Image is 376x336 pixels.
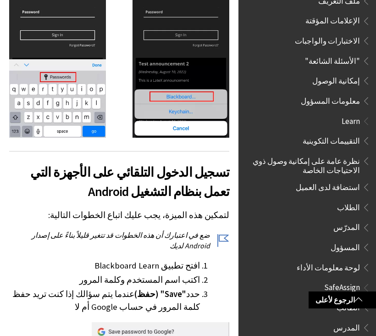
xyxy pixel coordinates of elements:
span: المسؤول [331,240,360,252]
h2: تسجيل الدخول التلقائي على الأجهزة التي تعمل بنظام التشغيل Android [9,151,229,201]
li: اكتب اسم المستخدم وكلمة المرور [9,274,200,286]
span: الطالب [337,300,360,312]
li: حدد عندما يتم سؤالك إذا كنت تريد حفظ كلمة المرور في حساب Google أم لا [9,288,200,314]
span: معلومات المسؤول [301,93,360,106]
span: الإعلامات المؤقتة [305,13,360,26]
span: استضافة لدى العميل [296,179,360,192]
nav: Book outline for Blackboard Learn Help [244,113,370,275]
span: الطلاب [337,200,360,212]
span: "الأسئلة الشائعة" [305,53,360,66]
p: لتمكين هذه الميزة، يجب عليك اتباع الخطوات التالية: [9,209,229,221]
p: ضع في اعتبارك أن هذه الخطوات قد تتغير قليلاً بناءً على إصدار Android لديك [9,230,229,251]
li: افتح تطبيق Blackboard Learn [9,259,200,272]
span: المدرّس [333,220,360,232]
span: "Save" (حفظ) [134,289,186,299]
a: الرجوع لأعلى [309,291,376,308]
span: الاختبارات والواجبات [295,33,360,45]
span: نظرة عامة على إمكانية وصول ذوي الاحتياجات الخاصة [249,153,360,175]
span: Learn [342,113,360,126]
span: المدرس [333,320,360,332]
span: SafeAssign [324,280,360,292]
span: التقييمات التكوينية [303,133,360,146]
span: لوحة معلومات الأداء [297,260,360,272]
span: إمكانية الوصول [312,73,360,85]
